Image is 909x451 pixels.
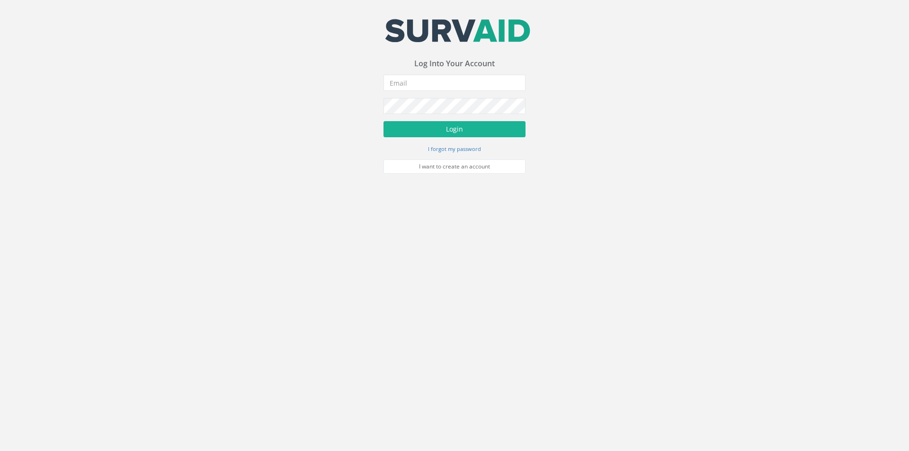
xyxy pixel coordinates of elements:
small: I forgot my password [428,145,481,152]
h3: Log Into Your Account [383,60,526,68]
a: I want to create an account [383,159,526,174]
input: Email [383,75,526,91]
a: I forgot my password [428,144,481,153]
button: Login [383,121,526,137]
